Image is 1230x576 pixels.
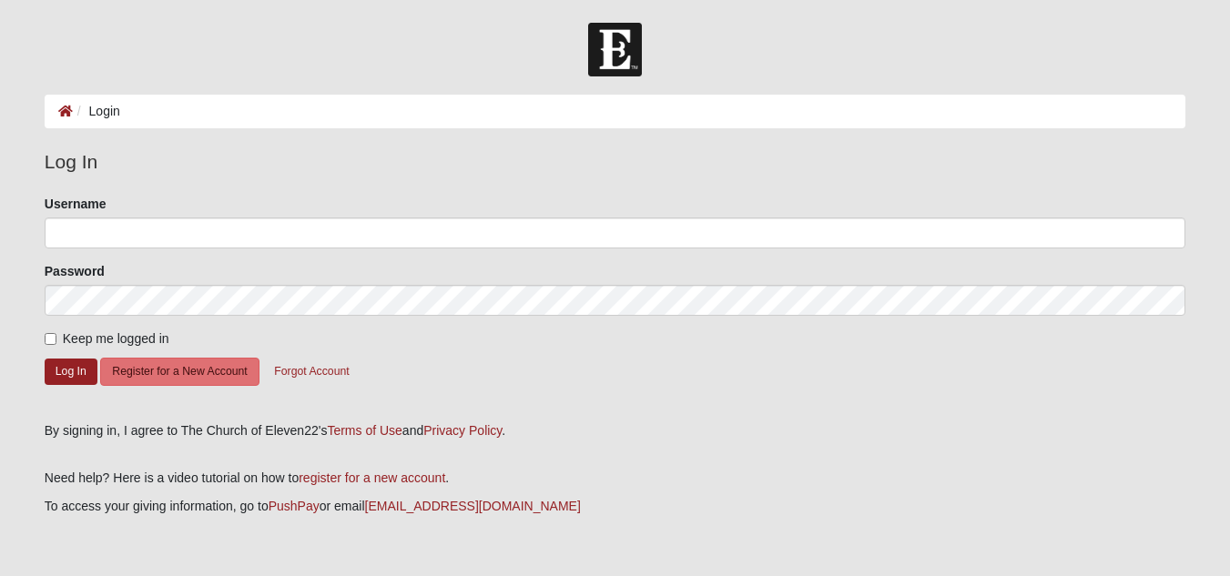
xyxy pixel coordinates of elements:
legend: Log In [45,147,1185,177]
a: [EMAIL_ADDRESS][DOMAIN_NAME] [365,499,581,513]
li: Login [73,102,120,121]
a: Terms of Use [327,423,402,438]
label: Password [45,262,105,280]
input: Keep me logged in [45,333,56,345]
a: PushPay [269,499,320,513]
button: Log In [45,359,97,385]
p: Need help? Here is a video tutorial on how to . [45,469,1185,488]
div: By signing in, I agree to The Church of Eleven22's and . [45,421,1185,440]
a: Privacy Policy [423,423,502,438]
label: Username [45,195,107,213]
img: Church of Eleven22 Logo [588,23,642,76]
span: Keep me logged in [63,331,169,346]
button: Register for a New Account [100,358,259,386]
button: Forgot Account [262,358,361,386]
p: To access your giving information, go to or email [45,497,1185,516]
a: register for a new account [299,470,445,485]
